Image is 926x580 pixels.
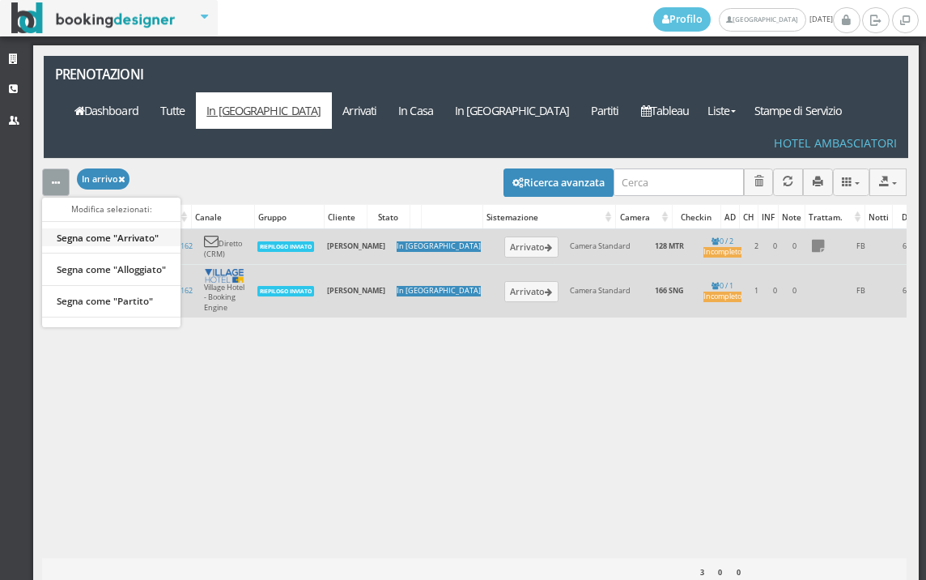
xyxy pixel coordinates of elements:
td: Camera Standard [564,264,642,318]
div: CH [740,206,758,228]
td: 0 [766,264,784,318]
div: Canale [192,206,254,228]
button: Arrivato [504,237,559,258]
b: 128 MTR [655,241,684,251]
a: In [GEOGRAPHIC_DATA] [196,92,332,129]
a: Segna come "Arrivato" [42,228,181,246]
img: BookingDesigner.com [11,2,176,34]
a: 0 / 1Incompleto [703,280,741,302]
a: Dashboard [63,92,149,129]
div: Note [779,206,805,228]
a: [GEOGRAPHIC_DATA] [719,8,805,32]
a: Tutte [149,92,196,129]
td: 0 [766,229,784,264]
td: 2 [747,229,766,264]
div: Trattam. [805,206,864,228]
button: Export [869,168,907,195]
small: Modifica selezionati: [71,203,152,214]
a: RIEPILOGO INVIATO [257,241,316,251]
div: Incompleto [703,247,741,258]
h4: Hotel Ambasciatori [774,136,897,150]
td: Diretto (CRM) [198,229,251,264]
a: Prenotazioni [44,56,211,92]
b: 166 SNG [655,285,684,296]
a: Partiti [580,92,630,129]
a: Profilo [653,7,711,32]
button: In arrivo [77,168,130,189]
button: Ricerca avanzata [503,168,614,196]
div: INF [758,206,778,228]
td: 6 [891,264,919,318]
div: Gruppo [255,206,324,228]
td: Village Hotel - Booking Engine [198,264,251,318]
b: RIEPILOGO INVIATO [260,243,312,250]
a: Stampe di Servizio [743,92,853,129]
div: In [GEOGRAPHIC_DATA] [397,286,481,296]
b: 3 [700,567,704,578]
a: Segna come "Alloggiato" [42,260,181,278]
td: FB [831,229,891,264]
td: Camera Standard [564,229,642,264]
b: 0 [718,567,722,578]
a: 0 / 2Incompleto [703,236,741,258]
b: [PERSON_NAME] [327,241,385,251]
button: Aggiorna [773,168,803,195]
div: Notti [865,206,892,228]
td: FB [831,264,891,318]
b: 0 [737,567,741,578]
td: 1 [747,264,766,318]
div: Incompleto [703,292,741,302]
td: 0 [784,229,805,264]
div: Stato [367,206,410,228]
a: In Casa [388,92,444,129]
img: c1bf4543417a11ec8a5106403f595ea8.png [204,269,244,282]
div: Checkin [673,206,720,228]
a: In [GEOGRAPHIC_DATA] [444,92,580,129]
td: 6 [891,229,919,264]
td: 0 [784,264,805,318]
div: AD [721,206,739,228]
b: [PERSON_NAME] [327,285,385,296]
div: Camera [616,206,671,228]
a: Tableau [630,92,700,129]
div: Cliente [325,206,367,228]
a: Segna come "Partito" [42,292,181,309]
div: In [GEOGRAPHIC_DATA] [397,241,481,252]
a: Arrivati [332,92,388,129]
a: Liste [700,92,743,129]
div: Sistemazione [483,206,616,228]
button: Arrivato [504,281,559,302]
input: Cerca [614,168,744,195]
a: RIEPILOGO INVIATO [257,285,316,296]
span: [DATE] [653,7,833,32]
b: RIEPILOGO INVIATO [260,288,312,295]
